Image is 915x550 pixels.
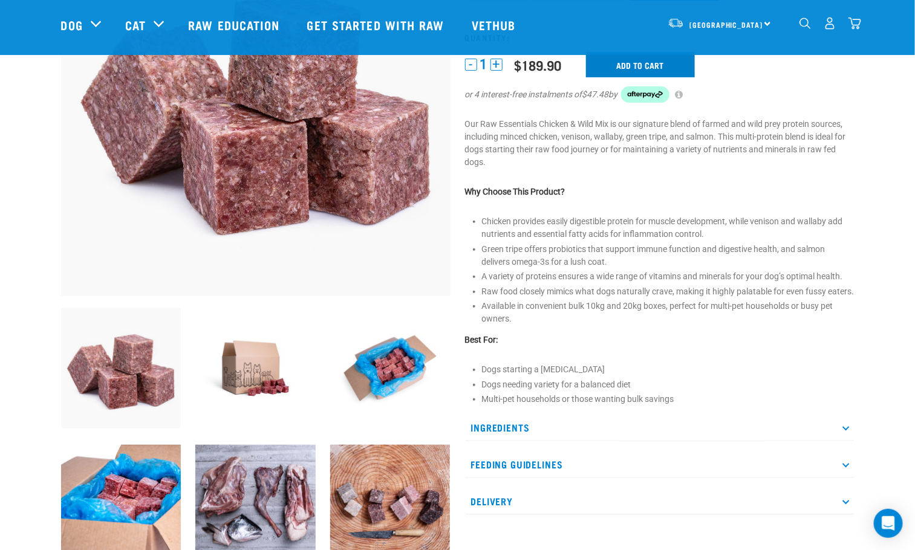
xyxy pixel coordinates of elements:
div: Open Intercom Messenger [874,509,903,538]
img: user.png [824,17,836,30]
li: Multi-pet households or those wanting bulk savings [482,393,855,406]
div: $189.90 [515,57,562,73]
li: Green tripe offers probiotics that support immune function and digestive health, and salmon deliv... [482,243,855,268]
li: Dogs starting a [MEDICAL_DATA] [482,363,855,376]
p: Our Raw Essentials Chicken & Wild Mix is our signature blend of farmed and wild prey protein sour... [465,118,855,169]
img: Raw Essentials Bulk 10kg Raw Dog Food Box Exterior Design [195,308,316,429]
a: Get started with Raw [295,1,460,49]
strong: Best For: [465,335,498,345]
a: Cat [125,16,146,34]
a: Raw Education [176,1,295,49]
img: home-icon-1@2x.png [799,18,811,29]
button: - [465,59,477,71]
p: Feeding Guidelines [465,451,855,478]
button: + [490,59,503,71]
li: Chicken provides easily digestible protein for muscle development, while venison and wallaby add ... [482,215,855,241]
input: Add to cart [586,52,695,77]
span: 1 [480,58,487,71]
span: $47.48 [582,88,609,101]
div: or 4 interest-free instalments of by [465,86,855,103]
span: [GEOGRAPHIC_DATA] [690,22,763,27]
img: Pile Of Cubed Chicken Wild Meat Mix [61,308,181,429]
img: van-moving.png [668,18,684,28]
li: Available in convenient bulk 10kg and 20kg boxes, perfect for multi-pet households or busy pet ow... [482,300,855,325]
img: Raw Essentials Bulk 10kg Raw Dog Food Box [330,308,451,429]
strong: Why Choose This Product? [465,187,565,196]
p: Delivery [465,488,855,515]
li: A variety of proteins ensures a wide range of vitamins and minerals for your dog’s optimal health. [482,270,855,283]
li: Raw food closely mimics what dogs naturally crave, making it highly palatable for even fussy eaters. [482,285,855,298]
li: Dogs needing variety for a balanced diet [482,378,855,391]
p: Ingredients [465,414,855,441]
img: home-icon@2x.png [848,17,861,30]
a: Vethub [460,1,531,49]
img: Afterpay [621,86,669,103]
a: Dog [61,16,83,34]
